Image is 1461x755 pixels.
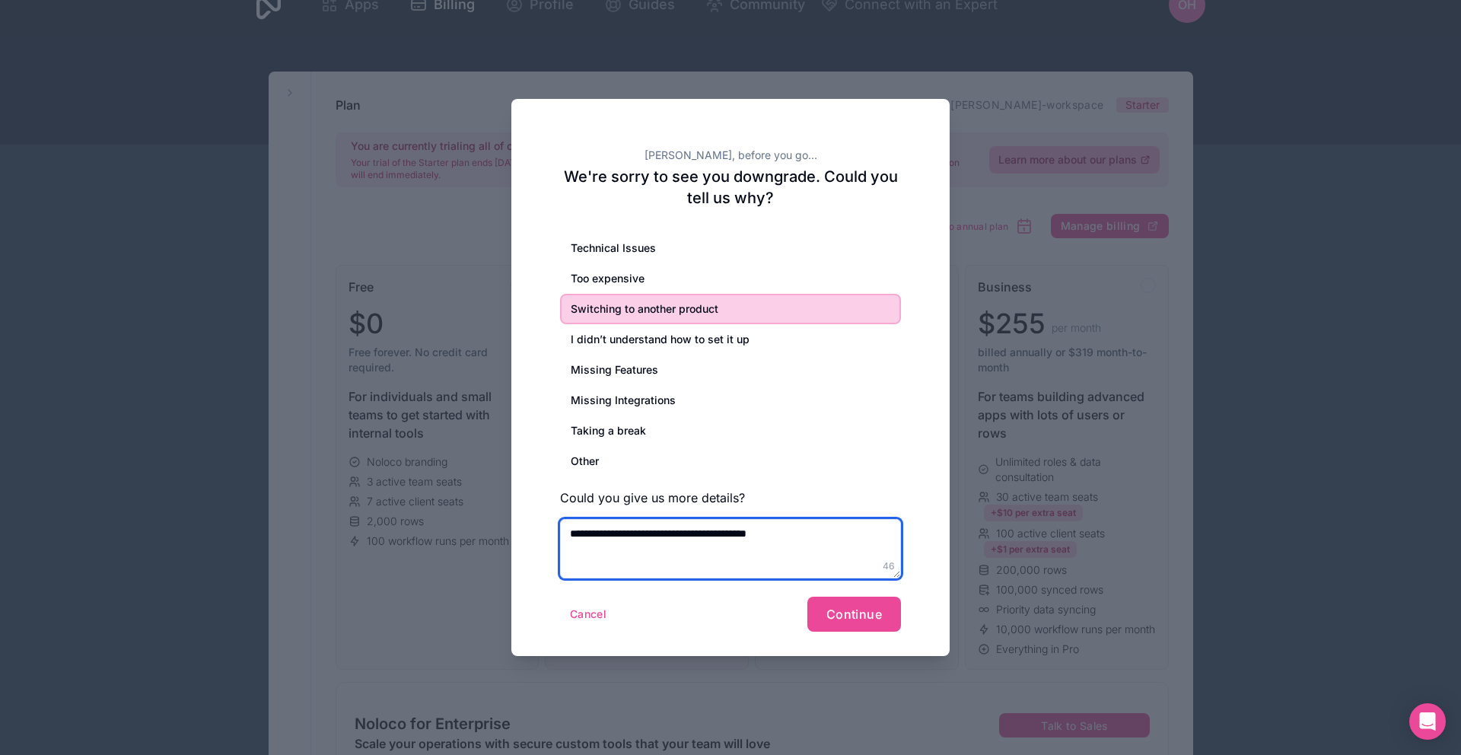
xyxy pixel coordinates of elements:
div: Other [560,446,901,476]
div: Open Intercom Messenger [1409,703,1446,740]
div: I didn’t understand how to set it up [560,324,901,355]
div: Technical Issues [560,233,901,263]
button: Cancel [560,602,616,626]
button: Continue [807,597,901,632]
div: Too expensive [560,263,901,294]
h2: We're sorry to see you downgrade. Could you tell us why? [560,166,901,209]
div: Missing Features [560,355,901,385]
h2: [PERSON_NAME], before you go... [560,148,901,163]
div: Taking a break [560,416,901,446]
h3: Could you give us more details? [560,489,901,507]
div: Missing Integrations [560,385,901,416]
div: Switching to another product [560,294,901,324]
span: Continue [826,607,882,622]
